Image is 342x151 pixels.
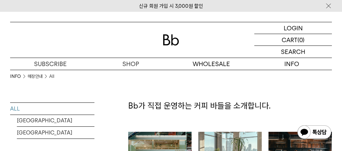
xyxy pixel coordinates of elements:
a: LOGIN [254,22,332,34]
p: Bb가 직접 운영하는 커피 바들을 소개합니다. [128,100,332,112]
p: CART [282,34,297,46]
p: (0) [297,34,305,46]
a: All [49,73,54,80]
p: SEARCH [281,46,305,58]
a: 매장안내 [28,73,42,80]
a: ALL [10,103,94,115]
img: 로고 [163,34,179,46]
li: INFO [10,73,28,80]
a: [GEOGRAPHIC_DATA] [17,127,94,139]
p: LOGIN [284,22,303,34]
p: WHOLESALE [171,58,252,70]
a: [GEOGRAPHIC_DATA] [17,115,94,126]
p: INFO [252,58,332,70]
a: SHOP [91,58,171,70]
img: 카카오톡 채널 1:1 채팅 버튼 [297,125,332,141]
a: CART (0) [254,34,332,46]
a: SUBSCRIBE [10,58,91,70]
a: 신규 회원 가입 시 3,000원 할인 [139,3,203,9]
